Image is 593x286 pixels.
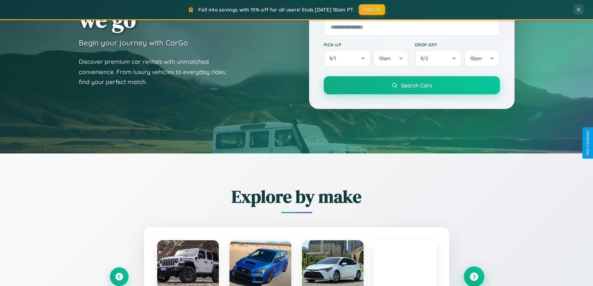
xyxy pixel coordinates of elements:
button: 10am [464,50,500,67]
span: 9 / 2 [421,55,431,61]
label: Drop-off [415,42,500,47]
div: Give Feedback [586,130,590,156]
span: 10am [470,55,482,61]
button: 9/1 [324,50,371,67]
span: 10am [379,55,391,61]
h2: Explore by make [110,185,483,209]
p: Discover premium car rentals with unmatched convenience. From luxury vehicles to everyday rides, ... [79,57,234,87]
span: Fall into savings with 15% off for all users! Ends [DATE] 10am PT. [198,7,354,13]
span: Search Cars [401,82,432,89]
span: 9 / 1 [329,55,339,61]
button: 10am [373,50,408,67]
label: Pick-up [324,42,409,47]
button: Search Cars [324,76,500,94]
button: FALL15 [359,4,385,15]
h3: Begin your journey with CarGo [79,38,188,47]
button: 9/2 [415,50,462,67]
